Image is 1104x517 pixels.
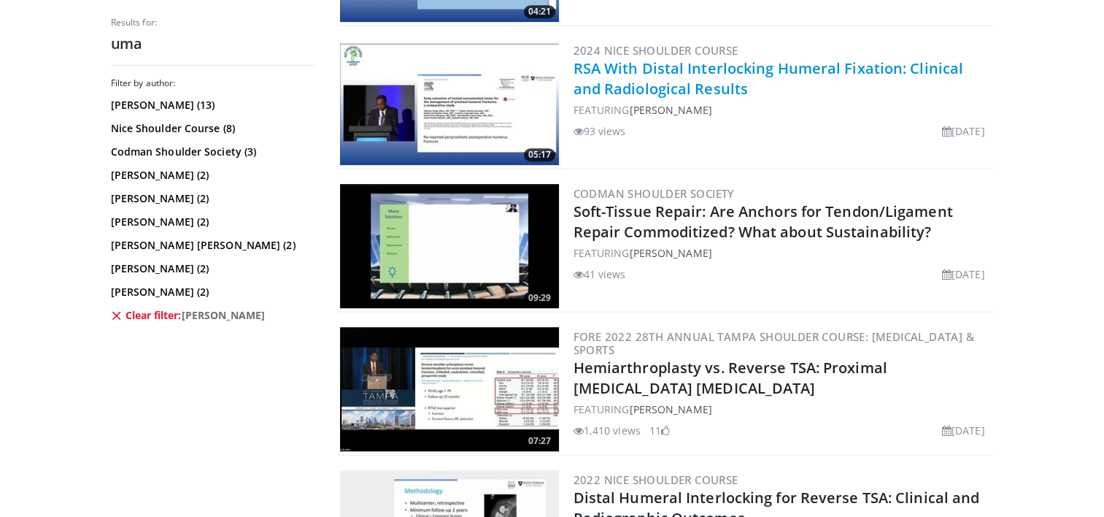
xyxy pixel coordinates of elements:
li: 1,410 views [574,423,641,438]
span: 04:21 [524,5,555,18]
li: 93 views [574,123,626,139]
a: [PERSON_NAME] (13) [111,98,312,112]
a: Nice Shoulder Course (8) [111,121,312,136]
li: 41 views [574,267,626,282]
span: 07:27 [524,434,555,448]
a: Clear filter:[PERSON_NAME] [111,308,312,323]
a: 2024 Nice Shoulder Course [574,43,738,58]
a: 07:27 [340,327,559,451]
a: [PERSON_NAME] (2) [111,215,312,229]
a: 2022 Nice Shoulder Course [574,472,738,487]
li: [DATE] [942,123,985,139]
li: 11 [649,423,670,438]
li: [DATE] [942,423,985,438]
a: [PERSON_NAME] [629,103,711,117]
a: [PERSON_NAME] [PERSON_NAME] (2) [111,238,312,253]
a: 09:29 [340,184,559,308]
h2: uma [111,34,315,53]
a: Codman Shoulder Society (3) [111,145,312,159]
img: 8360913f-8434-48bd-a387-9b42bb8f66f2.300x170_q85_crop-smart_upscale.jpg [340,327,559,451]
p: Results for: [111,17,315,28]
span: [PERSON_NAME] [182,308,266,323]
div: FEATURING [574,402,991,417]
img: 105cf363-96a1-468b-957c-3a0e509c4633.300x170_q85_crop-smart_upscale.jpg [340,184,559,308]
a: Soft-Tissue Repair: Are Anchors for Tendon/Ligament Repair Commoditized? What about Sustainability? [574,202,953,242]
img: 8919b718-8262-4efe-bd78-0ee7979cbbb0.300x170_q85_crop-smart_upscale.jpg [340,41,559,165]
a: [PERSON_NAME] [629,402,711,416]
a: [PERSON_NAME] (2) [111,285,312,299]
a: 05:17 [340,41,559,165]
a: [PERSON_NAME] (2) [111,191,312,206]
a: Hemiarthroplasty vs. Reverse TSA: Proximal [MEDICAL_DATA] [MEDICAL_DATA] [574,358,887,398]
a: FORE 2022 28th Annual Tampa Shoulder Course: [MEDICAL_DATA] & Sports [574,329,974,357]
span: 09:29 [524,291,555,305]
div: FEATURING [574,102,991,118]
a: [PERSON_NAME] [629,246,711,260]
span: 05:17 [524,148,555,161]
a: [PERSON_NAME] (2) [111,261,312,276]
h3: Filter by author: [111,77,315,89]
a: Codman Shoulder Society [574,186,735,201]
a: RSA With Distal Interlocking Humeral Fixation: Clinical and Radiological Results [574,58,964,99]
li: [DATE] [942,267,985,282]
div: FEATURING [574,245,991,261]
a: [PERSON_NAME] (2) [111,168,312,183]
